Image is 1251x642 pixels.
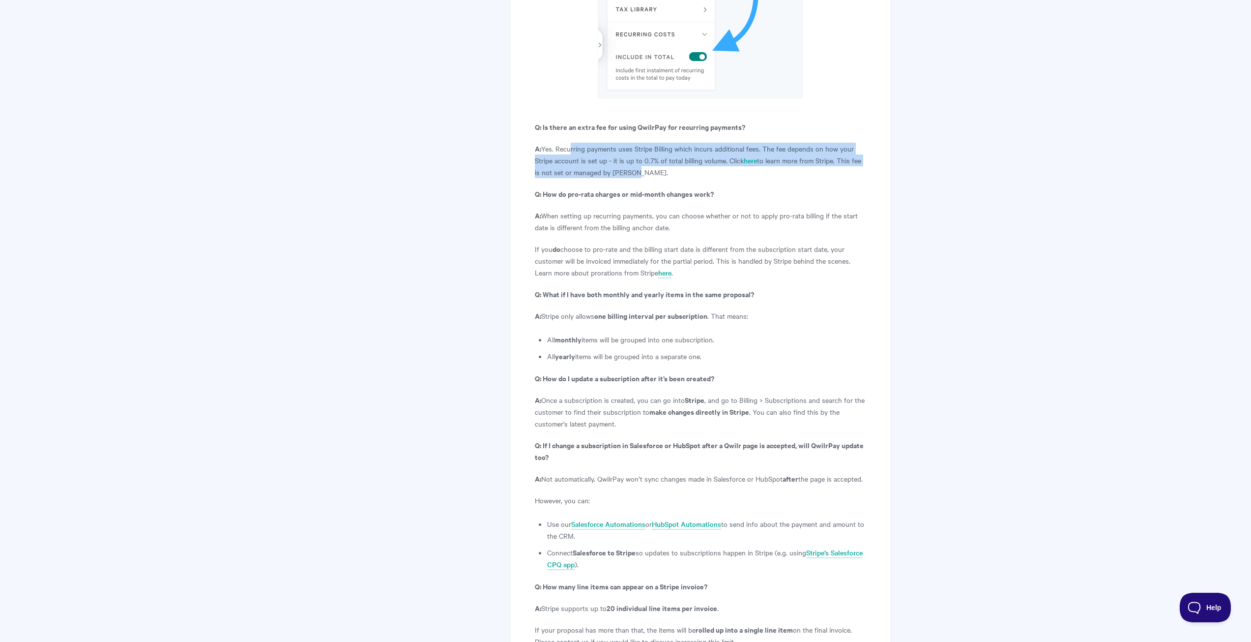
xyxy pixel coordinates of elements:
[535,581,707,591] strong: Q: How many line items can appear on a Stripe invoice?
[594,310,707,321] strong: one billing interval per subscription
[535,210,866,233] p: When setting up recurring payments, you can choose whether or not to apply pro-rata billing if th...
[535,494,866,506] p: However, you can:
[783,473,798,484] strong: after
[535,603,541,613] b: A:
[535,243,866,278] p: If you choose to pro-rate and the billing start date is different from the subscription start dat...
[547,334,866,345] li: All items will be grouped into one subscription.
[535,473,541,484] b: A:
[535,602,866,614] p: Stripe supports up to .
[1180,593,1231,622] iframe: Toggle Customer Support
[555,351,575,361] strong: yearly
[607,603,717,613] strong: 20 individual line items per invoice
[658,268,671,278] a: here
[553,244,560,254] strong: do
[535,310,541,321] b: A:
[652,519,721,530] a: HubSpot Automations
[535,440,864,462] strong: Q: If I change a subscription in Salesforce or HubSpot after a Qwilr page is accepted, will Qwilr...
[535,395,541,405] b: A:
[555,334,582,344] strong: monthly
[547,350,866,362] li: All items will be grouped into a separate one.
[547,547,866,570] li: Connect so updates to subscriptions happen in Stripe (e.g. using ).
[535,143,541,153] b: A:
[535,210,541,220] b: A:
[547,518,866,542] li: Use our or to send info about the payment and amount to the CRM.
[535,373,714,383] strong: Q: How do I update a subscription after it’s been created?
[571,519,645,530] a: Salesforce Automations
[535,473,866,485] p: Not automatically. QwilrPay won’t sync changes made in Salesforce or HubSpot the page is accepted.
[696,624,793,635] strong: rolled up into a single line item
[535,394,866,429] p: Once a subscription is created, you can go into , and go to Billing > Subscriptions and search fo...
[535,122,745,132] strong: Q: Is there an extra fee for using QwilrPay for recurring payments?
[535,188,714,199] strong: Q: How do pro-rata charges or mid-month changes work?
[649,406,749,417] strong: make changes directly in Stripe
[535,289,754,299] strong: Q: What if I have both monthly and yearly items in the same proposal?
[573,547,636,557] strong: Salesforce to Stripe
[535,310,866,322] p: Stripe only allows . That means:
[744,155,757,166] a: here
[535,143,866,178] p: Yes. Recurring payments uses Stripe Billing which incurs additional fees. The fee depends on how ...
[685,395,704,405] strong: Stripe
